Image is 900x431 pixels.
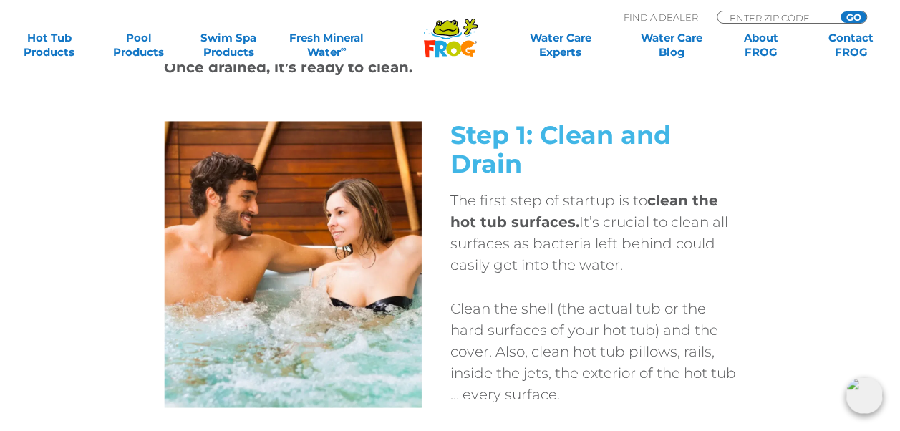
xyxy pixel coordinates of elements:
a: Water CareExperts [503,31,616,59]
a: AboutFROG [726,31,795,59]
img: openIcon [846,377,883,414]
strong: clean the hot tub surfaces. [450,192,718,231]
strong: Once drained, it’s ready to clean. [164,59,412,76]
a: Swim SpaProducts [193,31,263,59]
sup: ∞ [341,44,347,54]
a: ContactFROG [816,31,886,59]
a: Fresh MineralWater∞ [284,31,371,59]
span: Step 1: Clean and Drain [450,120,671,179]
a: Water CareBlog [637,31,706,59]
img: Couple In the Hot Tub [164,121,450,407]
input: Zip Code Form [728,11,825,24]
input: GO [841,11,866,23]
p: Find A Dealer [624,11,698,24]
a: PoolProducts [104,31,173,59]
p: Clean the shell (the actual tub or the hard surfaces of your hot tub) and the cover. Also, clean ... [450,297,737,405]
p: The first step of startup is to It’s crucial to clean all surfaces as bacteria left behind could ... [450,190,737,276]
a: Hot TubProducts [14,31,84,59]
